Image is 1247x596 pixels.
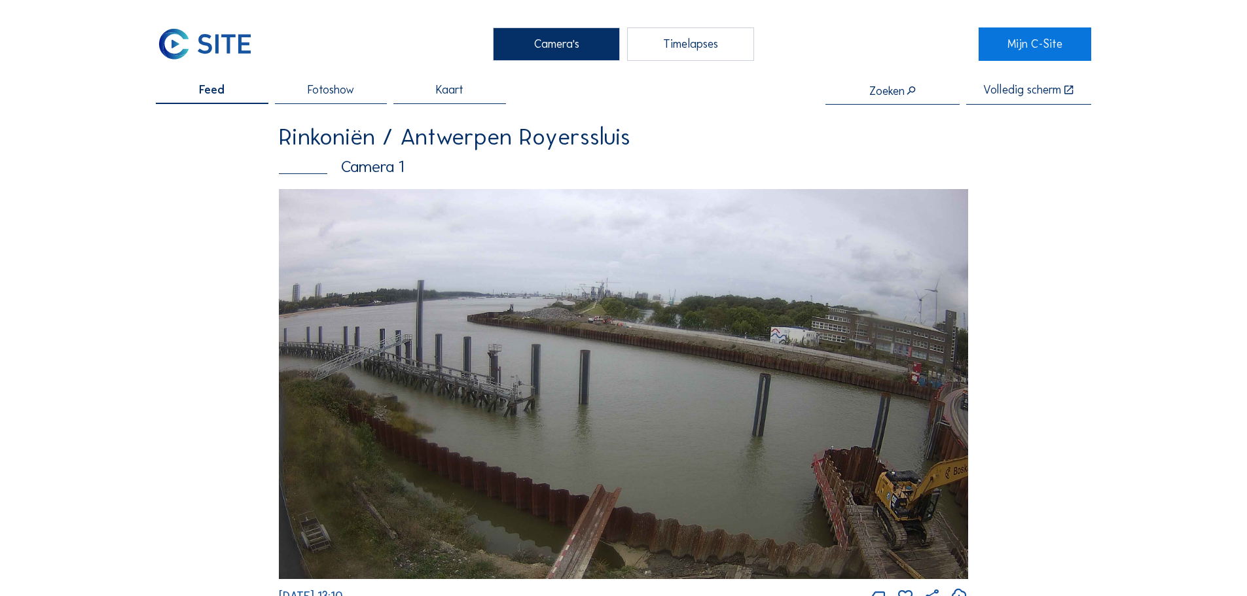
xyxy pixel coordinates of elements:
div: Timelapses [627,27,754,60]
span: Feed [199,84,225,96]
div: Camera's [493,27,620,60]
img: Image [279,189,968,579]
div: Rinkoniën / Antwerpen Royerssluis [279,125,968,149]
span: Fotoshow [308,84,354,96]
a: C-SITE Logo [156,27,268,60]
div: Camera 1 [279,159,968,175]
div: Volledig scherm [983,84,1061,97]
a: Mijn C-Site [979,27,1091,60]
img: C-SITE Logo [156,27,254,60]
span: Kaart [436,84,463,96]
